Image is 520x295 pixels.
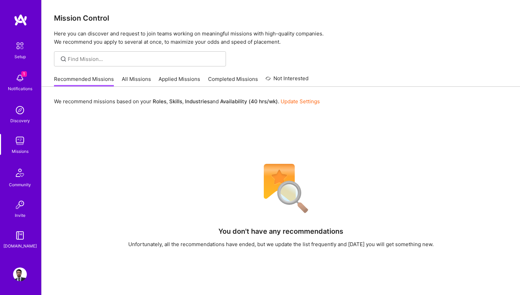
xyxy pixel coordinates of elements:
b: Roles [153,98,166,105]
img: User Avatar [13,267,27,281]
img: logo [14,14,28,26]
img: setup [13,39,27,53]
a: Completed Missions [208,75,258,87]
p: Here you can discover and request to join teams working on meaningful missions with high-quality ... [54,30,508,46]
img: Community [12,165,28,181]
img: teamwork [13,134,27,148]
b: Availability (40 hrs/wk) [220,98,278,105]
div: Setup [14,53,26,60]
a: Applied Missions [159,75,200,87]
a: Update Settings [281,98,320,105]
div: Unfortunately, all the recommendations have ended, but we update the list frequently and [DATE] y... [128,241,434,248]
img: guide book [13,229,27,242]
div: Notifications [8,85,32,92]
div: Missions [12,148,29,155]
div: Discovery [10,117,30,124]
p: We recommend missions based on your , , and . [54,98,320,105]
img: discovery [13,103,27,117]
i: icon SearchGrey [59,55,67,63]
a: All Missions [122,75,151,87]
b: Skills [169,98,182,105]
span: 1 [21,71,27,77]
h3: Mission Control [54,14,508,22]
div: [DOMAIN_NAME] [3,242,37,250]
a: Not Interested [266,74,308,87]
img: Invite [13,198,27,212]
div: Invite [15,212,25,219]
a: User Avatar [11,267,29,281]
div: Community [9,181,31,188]
input: Find Mission... [68,55,221,63]
a: Recommended Missions [54,75,114,87]
img: No Results [252,159,310,218]
h4: You don't have any recommendations [218,227,343,235]
b: Industries [185,98,210,105]
img: bell [13,71,27,85]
